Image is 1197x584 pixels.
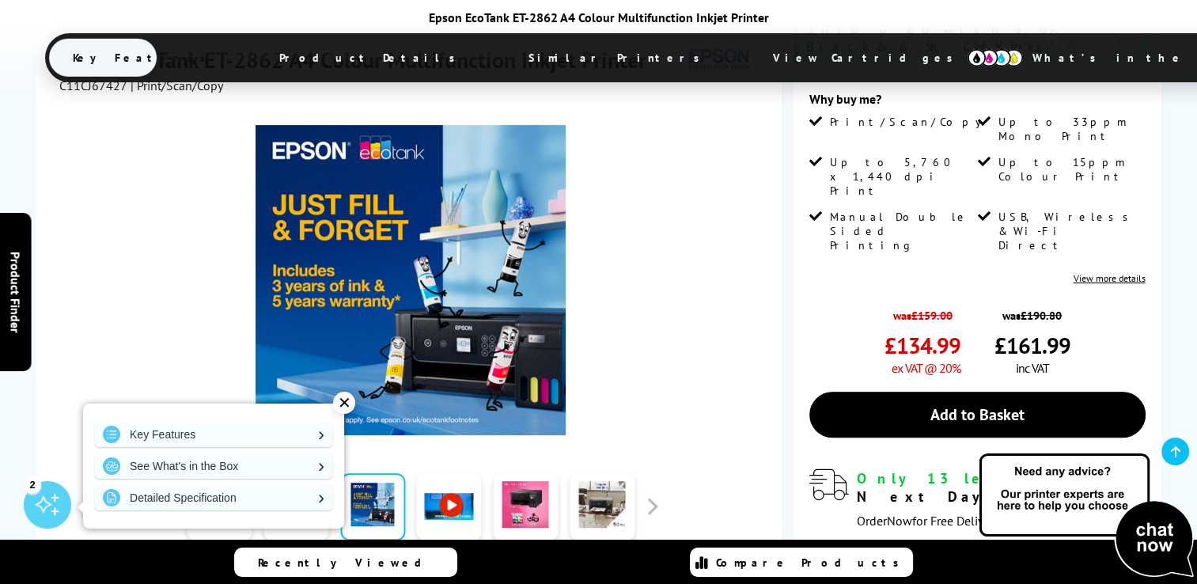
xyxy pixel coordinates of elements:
span: Recently Viewed [258,556,438,570]
span: Only 13 left [857,469,1017,487]
a: Detailed Specification [95,485,332,510]
a: Key Features [95,422,332,447]
span: Product Details [256,39,487,77]
strike: £190.80 [1021,308,1062,323]
span: USB, Wireless & Wi-Fi Direct [998,210,1142,252]
span: Manual Double Sided Printing [830,210,974,252]
img: Open Live Chat window [975,451,1197,581]
div: modal_delivery [809,469,1145,528]
span: was [884,300,960,323]
span: Similar Printers [505,39,732,77]
div: ✕ [333,392,355,414]
div: for FREE Next Day Delivery [857,469,1145,506]
div: Epson EcoTank ET-2862 A4 Colour Multifunction Inkjet Printer [45,9,1153,25]
span: £161.99 [994,331,1070,360]
a: Compare Products [690,548,913,577]
div: 2 [24,476,41,493]
span: £134.99 [884,331,960,360]
a: See What's in the Box [95,453,332,479]
a: Add to Basket [809,392,1145,438]
span: Order for Free Delivery [DATE] 09 October! [857,513,1112,529]
strike: £159.00 [911,308,953,323]
span: ex VAT @ 20% [892,360,960,376]
a: View more details [1074,272,1146,284]
span: Up to 5,760 x 1,440 dpi Print [830,155,974,198]
span: Up to 33ppm Mono Print [998,115,1142,143]
div: Why buy me? [809,91,1145,115]
img: Epson EcoTank ET-2862 Thumbnail [256,125,566,435]
span: Now [887,513,912,529]
a: Recently Viewed [234,548,457,577]
span: Up to 15ppm Colour Print [998,155,1142,184]
span: Print/Scan/Copy [830,115,993,129]
img: cmyk-icon.svg [968,49,1023,66]
span: was [994,300,1070,323]
span: Compare Products [716,556,907,570]
span: Key Features [49,39,238,77]
span: inc VAT [1016,360,1049,376]
span: View Cartridges [749,37,991,78]
span: Product Finder [8,252,24,333]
